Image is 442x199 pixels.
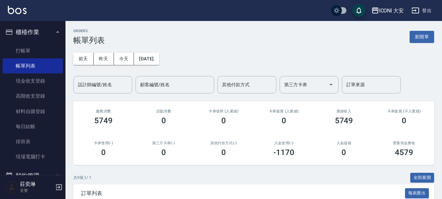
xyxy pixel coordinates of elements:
h3: 0 [221,116,226,125]
button: ICONI 大安 [369,4,407,17]
button: 新開單 [410,31,434,43]
h3: 5749 [335,116,353,125]
button: [DATE] [134,53,159,65]
h3: 0 [402,116,406,125]
a: 現場電腦打卡 [3,149,63,164]
h3: 0 [161,116,166,125]
h3: 0 [161,148,166,157]
h2: 營業現金應收 [382,141,426,145]
h3: 0 [341,148,346,157]
button: 昨天 [94,53,114,65]
button: Open [326,79,336,90]
button: 全部展開 [410,173,434,183]
a: 每日結帳 [3,119,63,134]
h3: 4579 [395,148,413,157]
a: 現金收支登錄 [3,73,63,89]
div: ICONI 大安 [379,7,404,15]
h3: 5749 [94,116,113,125]
h3: 0 [221,148,226,157]
a: 排班表 [3,134,63,149]
h3: 帳單列表 [73,36,105,45]
h2: 卡券使用 (入業績) [201,109,246,113]
button: save [352,4,365,17]
h3: 服務消費 [81,109,126,113]
p: 主管 [20,188,53,193]
h3: 0 [101,148,106,157]
h3: -1170 [273,148,294,157]
button: 今天 [114,53,134,65]
h2: 店販消費 [141,109,186,113]
h2: 業績收入 [322,109,366,113]
h2: 入金使用(-) [262,141,306,145]
a: 高階收支登錄 [3,89,63,104]
a: 打帳單 [3,43,63,58]
a: 材料自購登錄 [3,104,63,119]
h2: 其他付款方式(-) [201,141,246,145]
h2: 卡券販賣 (入業績) [262,109,306,113]
h5: 莊奕琳 [20,181,53,188]
a: 帳單列表 [3,58,63,73]
button: 報表匯出 [405,188,429,198]
h2: ORDERS [73,29,105,33]
img: Logo [8,6,27,14]
button: 前天 [73,53,94,65]
button: 預約管理 [3,167,63,184]
span: 訂單列表 [81,190,405,197]
h2: 卡券使用(-) [81,141,126,145]
p: 共 9 筆, 1 / 1 [73,175,91,181]
h3: 0 [282,116,286,125]
a: 新開單 [410,33,434,40]
h2: 卡券販賣 (不入業績) [382,109,426,113]
h2: 第三方卡券(-) [141,141,186,145]
button: 櫃檯作業 [3,24,63,41]
h2: 入金儲值 [322,141,366,145]
button: 登出 [409,5,434,17]
a: 報表匯出 [405,190,429,196]
img: Person [5,181,18,194]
